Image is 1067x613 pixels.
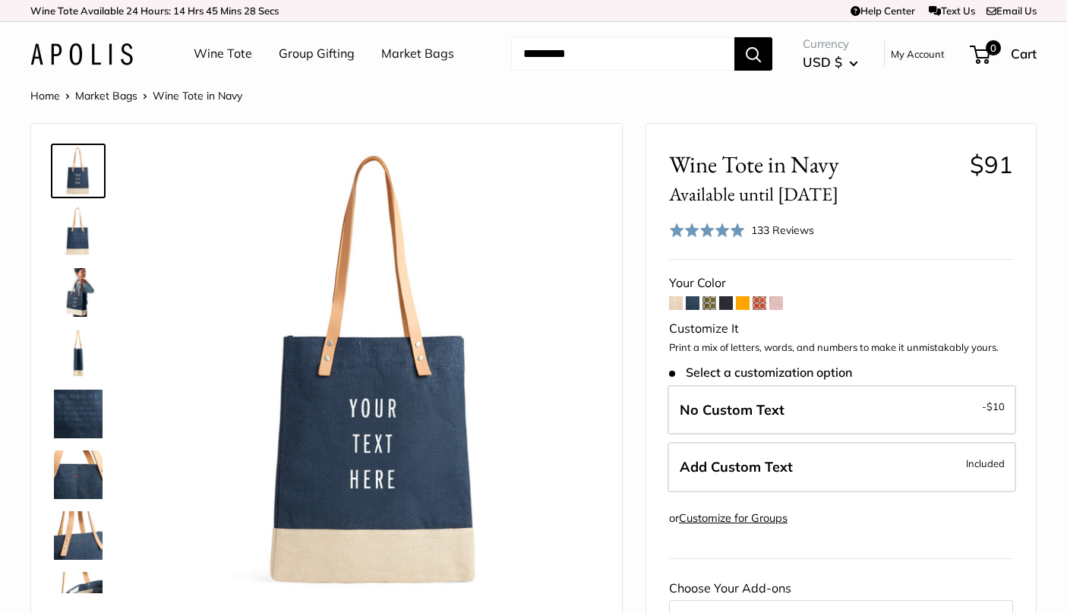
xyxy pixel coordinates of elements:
span: $91 [970,150,1013,179]
span: Hrs [188,5,204,17]
a: Wine Tote in Navy [51,265,106,320]
img: description_Side view of this limited edition tote [54,329,103,378]
span: No Custom Text [680,401,784,419]
a: Customize for Groups [679,511,788,525]
p: Print a mix of letters, words, and numbers to make it unmistakably yours. [669,340,1013,355]
label: Add Custom Text [668,442,1016,492]
img: Wine Tote in Navy [54,147,103,195]
img: description_Seal of authenticity printed on the backside of every bag. [54,207,103,256]
span: 0 [986,40,1001,55]
img: description_Super soft long durable leather handles. [54,511,103,560]
a: description_Super soft long durable leather handles. [51,508,106,563]
img: Wine Tote in Navy [54,390,103,438]
button: Search [734,37,772,71]
a: Wine Tote in Navy [51,144,106,198]
span: Wine Tote in Navy [153,89,242,103]
img: description_The cross stitch has come to symbolize the common thread that connects all global cit... [54,450,103,499]
a: Wine Tote in Navy [51,387,106,441]
a: Group Gifting [279,43,355,65]
nav: Breadcrumb [30,86,242,106]
a: My Account [891,45,945,63]
img: Wine Tote in Navy [153,147,599,593]
a: description_The cross stitch has come to symbolize the common thread that connects all global cit... [51,447,106,502]
img: Apolis [30,43,133,65]
span: Mins [220,5,241,17]
span: - [982,397,1005,416]
div: or [669,508,788,529]
button: USD $ [803,50,858,74]
span: Wine Tote in Navy [669,150,958,207]
a: description_Side view of this limited edition tote [51,326,106,381]
span: 14 [173,5,185,17]
input: Search... [511,37,734,71]
span: 133 Reviews [751,223,814,237]
span: Cart [1011,46,1037,62]
span: 28 [244,5,256,17]
a: Text Us [929,5,975,17]
span: USD $ [803,54,842,70]
div: Your Color [669,272,1013,295]
img: Wine Tote in Navy [54,268,103,317]
label: Leave Blank [668,385,1016,435]
span: Add Custom Text [680,458,793,476]
a: description_Seal of authenticity printed on the backside of every bag. [51,204,106,259]
a: Home [30,89,60,103]
span: 45 [206,5,218,17]
small: Available until [DATE] [669,182,838,206]
div: Customize It [669,318,1013,340]
a: 0 Cart [971,42,1037,66]
span: Currency [803,33,858,55]
a: Wine Tote [194,43,252,65]
a: Market Bags [75,89,137,103]
a: Market Bags [381,43,454,65]
span: Included [966,454,1005,472]
span: Secs [258,5,279,17]
span: $10 [987,400,1005,412]
span: Select a customization option [669,365,852,380]
a: Email Us [987,5,1037,17]
a: Help Center [851,5,915,17]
